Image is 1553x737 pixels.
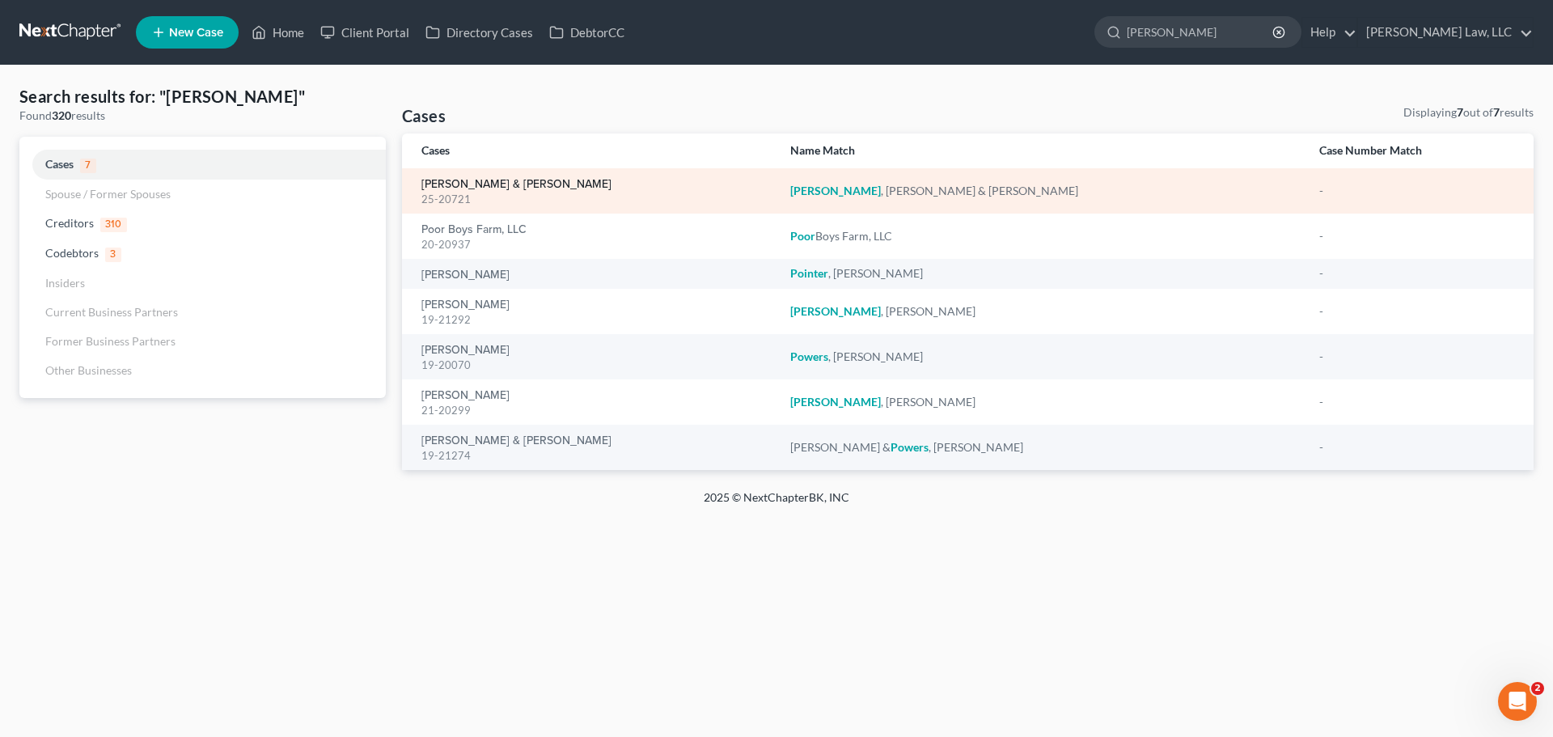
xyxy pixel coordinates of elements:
em: Poor [790,229,815,243]
a: [PERSON_NAME] [421,345,510,356]
span: Current Business Partners [45,305,178,319]
em: Powers [790,349,828,363]
em: [PERSON_NAME] [790,184,881,197]
a: Directory Cases [417,18,541,47]
a: Spouse / Former Spouses [19,180,386,209]
div: Found results [19,108,386,124]
div: - [1319,303,1515,320]
a: Help [1302,18,1356,47]
div: , [PERSON_NAME] [790,394,1293,410]
input: Search by name... [1127,17,1275,47]
a: Cases7 [19,150,386,180]
a: [PERSON_NAME] [421,269,510,281]
a: DebtorCC [541,18,633,47]
span: 310 [100,218,127,232]
th: Case Number Match [1306,133,1534,168]
th: Cases [402,133,777,168]
span: 7 [80,159,96,173]
a: [PERSON_NAME] & [PERSON_NAME] [421,435,611,447]
div: 20-20937 [421,237,764,252]
div: Boys Farm, LLC [790,228,1293,244]
a: Other Businesses [19,356,386,385]
a: [PERSON_NAME] Law, LLC [1358,18,1533,47]
a: [PERSON_NAME] & [PERSON_NAME] [421,179,611,190]
div: 19-21292 [421,312,764,328]
span: Codebtors [45,246,99,260]
div: - [1319,228,1515,244]
a: Creditors310 [19,209,386,239]
div: - [1319,265,1515,282]
div: , [PERSON_NAME] [790,349,1293,365]
a: Codebtors3 [19,239,386,269]
div: [PERSON_NAME] & , [PERSON_NAME] [790,439,1293,455]
iframe: Intercom live chat [1498,682,1537,721]
div: 25-20721 [421,192,764,207]
span: 3 [105,248,121,262]
strong: 7 [1457,105,1463,119]
em: [PERSON_NAME] [790,304,881,318]
a: Client Portal [312,18,417,47]
em: Pointer [790,266,828,280]
div: - [1319,394,1515,410]
div: 21-20299 [421,403,764,418]
em: [PERSON_NAME] [790,395,881,409]
strong: 320 [52,108,71,122]
a: Insiders [19,269,386,298]
span: Former Business Partners [45,334,176,348]
em: Powers [891,440,929,454]
div: , [PERSON_NAME] & [PERSON_NAME] [790,183,1293,199]
div: - [1319,439,1515,455]
span: Spouse / Former Spouses [45,187,171,201]
a: Poor Boys Farm, LLC [421,224,527,235]
div: Displaying out of results [1403,104,1534,121]
a: [PERSON_NAME] [421,390,510,401]
div: 19-21274 [421,448,764,464]
span: Creditors [45,216,94,230]
span: Cases [45,157,74,171]
div: 19-20070 [421,358,764,373]
span: New Case [169,27,223,39]
a: Former Business Partners [19,327,386,356]
span: 2 [1531,682,1544,695]
span: Insiders [45,276,85,290]
div: 2025 © NextChapterBK, INC [315,489,1238,519]
strong: 7 [1493,105,1500,119]
h4: Cases [402,104,446,127]
div: , [PERSON_NAME] [790,265,1293,282]
div: - [1319,349,1515,365]
a: Home [243,18,312,47]
a: [PERSON_NAME] [421,299,510,311]
th: Name Match [777,133,1306,168]
div: - [1319,183,1515,199]
span: Other Businesses [45,363,132,377]
div: , [PERSON_NAME] [790,303,1293,320]
a: Current Business Partners [19,298,386,327]
h4: Search results for: "[PERSON_NAME]" [19,85,386,108]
